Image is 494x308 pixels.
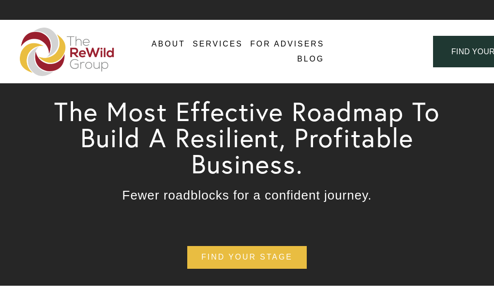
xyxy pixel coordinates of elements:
span: The Most Effective Roadmap To Build A Resilient, Profitable Business. [54,95,448,180]
span: Services [193,37,243,51]
a: Blog [297,52,324,67]
img: The ReWild Group [20,28,115,76]
a: find your stage [187,246,306,269]
a: folder dropdown [151,36,185,52]
span: Fewer roadblocks for a confident journey. [122,188,372,202]
a: folder dropdown [193,36,243,52]
a: For Advisers [250,36,324,52]
span: About [151,37,185,51]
